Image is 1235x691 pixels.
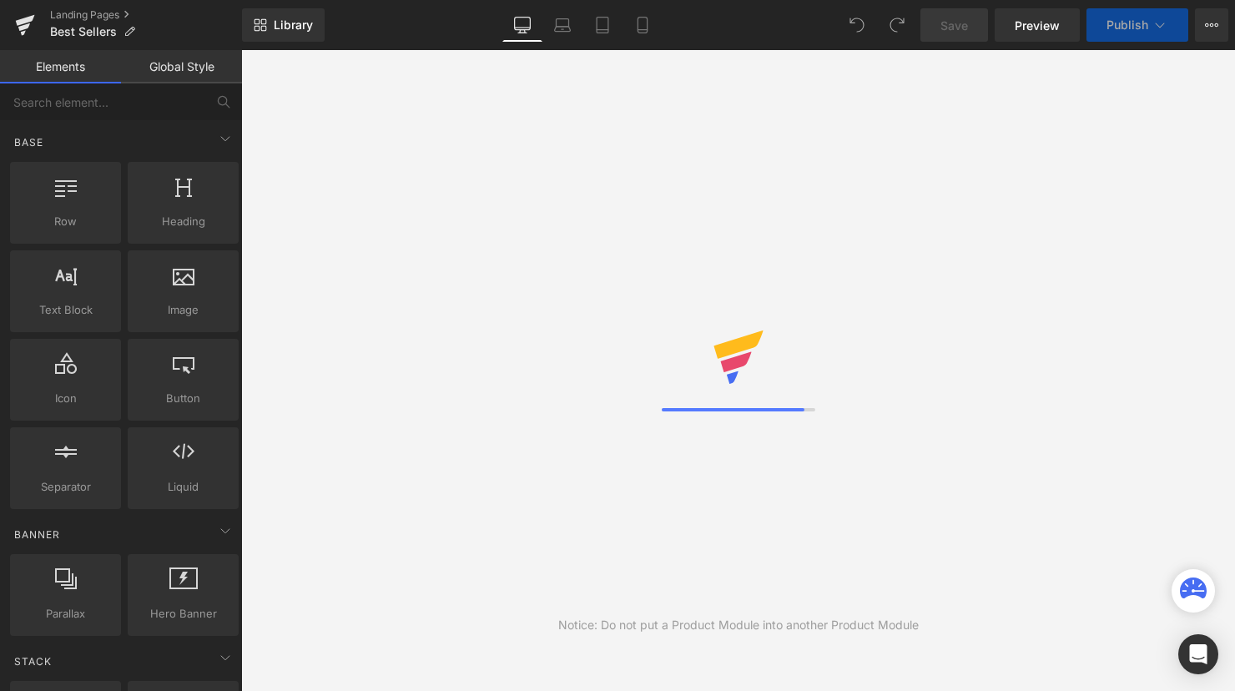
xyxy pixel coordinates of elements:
span: Banner [13,527,62,542]
span: Text Block [15,301,116,319]
a: Mobile [623,8,663,42]
span: Image [133,301,234,319]
span: Parallax [15,605,116,623]
button: Redo [880,8,914,42]
span: Hero Banner [133,605,234,623]
span: Best Sellers [50,25,117,38]
a: Laptop [542,8,582,42]
a: Preview [995,8,1080,42]
a: Tablet [582,8,623,42]
a: New Library [242,8,325,42]
a: Landing Pages [50,8,242,22]
span: Heading [133,213,234,230]
span: Publish [1106,18,1148,32]
button: Publish [1086,8,1188,42]
span: Row [15,213,116,230]
span: Stack [13,653,53,669]
span: Preview [1015,17,1060,34]
button: More [1195,8,1228,42]
span: Library [274,18,313,33]
div: Open Intercom Messenger [1178,634,1218,674]
button: Undo [840,8,874,42]
span: Base [13,134,45,150]
span: Button [133,390,234,407]
span: Separator [15,478,116,496]
div: Notice: Do not put a Product Module into another Product Module [558,616,919,634]
span: Liquid [133,478,234,496]
span: Save [940,17,968,34]
a: Desktop [502,8,542,42]
span: Icon [15,390,116,407]
a: Global Style [121,50,242,83]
